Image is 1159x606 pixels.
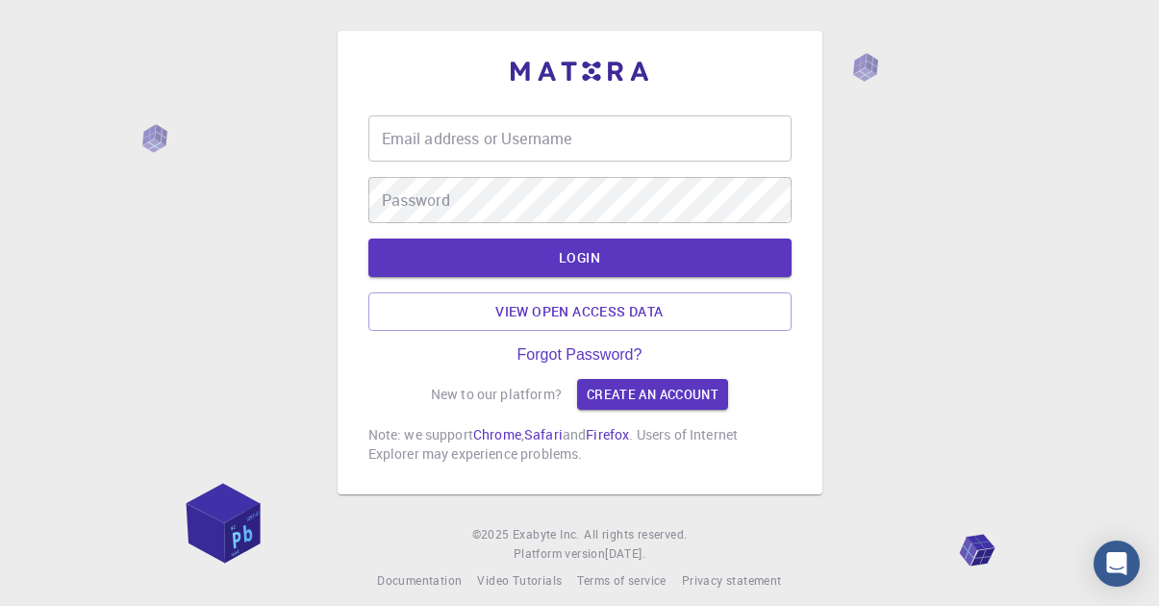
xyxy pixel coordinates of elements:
a: Firefox [586,425,629,443]
div: Open Intercom Messenger [1094,541,1140,587]
button: LOGIN [368,239,792,277]
span: Video Tutorials [477,572,562,588]
a: [DATE]. [605,544,645,564]
p: Note: we support , and . Users of Internet Explorer may experience problems. [368,425,792,464]
a: Forgot Password? [517,346,642,364]
a: Exabyte Inc. [513,525,580,544]
a: Privacy statement [682,571,782,591]
span: Platform version [514,544,605,564]
a: Safari [524,425,563,443]
span: [DATE] . [605,545,645,561]
a: Terms of service [577,571,666,591]
span: Privacy statement [682,572,782,588]
a: Video Tutorials [477,571,562,591]
span: Exabyte Inc. [513,526,580,542]
p: New to our platform? [431,385,562,404]
span: All rights reserved. [584,525,687,544]
span: © 2025 [472,525,513,544]
a: Chrome [473,425,521,443]
span: Terms of service [577,572,666,588]
a: Create an account [577,379,728,410]
span: Documentation [377,572,462,588]
a: Documentation [377,571,462,591]
a: View open access data [368,292,792,331]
